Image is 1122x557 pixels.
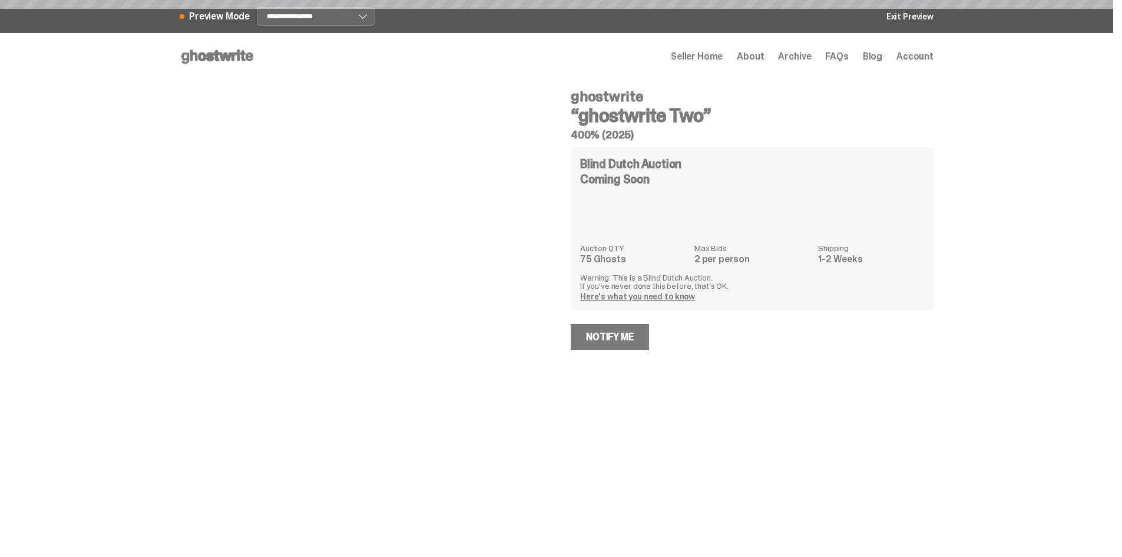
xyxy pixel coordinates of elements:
[571,90,934,104] h4: ghostwrite
[580,244,687,252] dt: Auction QTY
[825,52,848,61] a: FAQs
[571,106,934,125] h3: “ghostwrite Two”
[189,12,250,21] span: Preview Mode
[580,255,687,264] dd: 75 Ghosts
[571,324,649,350] a: Notify Me
[580,273,924,290] p: Warning: This is a Blind Dutch Auction. If you’ve never done this before, that’s OK.
[671,52,723,61] a: Seller Home
[571,130,934,140] h5: 400% (2025)
[818,255,924,264] dd: 1-2 Weeks
[778,52,811,61] a: Archive
[737,52,764,61] a: About
[863,52,882,61] a: Blog
[580,173,924,185] div: Coming Soon
[694,255,811,264] dd: 2 per person
[694,244,811,252] dt: Max Bids
[580,158,681,170] h4: Blind Dutch Auction
[580,291,695,302] a: Here's what you need to know
[886,12,934,21] a: Exit Preview
[896,52,934,61] a: Account
[818,244,924,252] dt: Shipping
